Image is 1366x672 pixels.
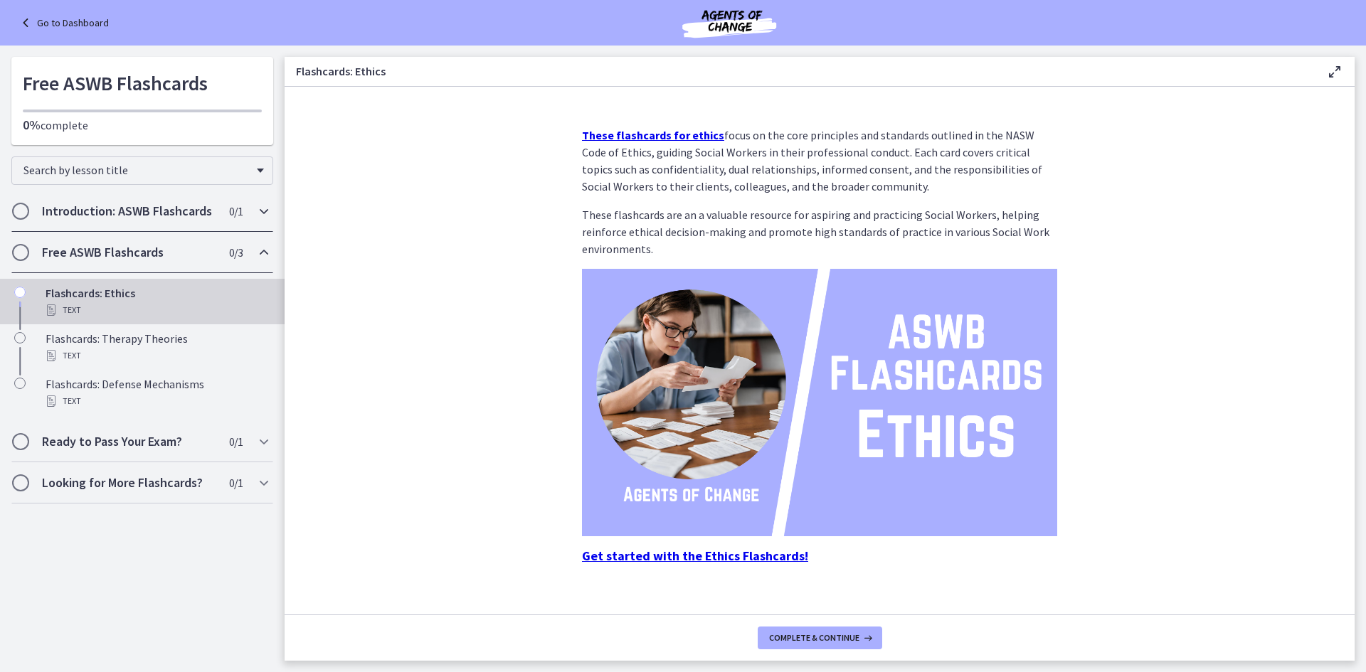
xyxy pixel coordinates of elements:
[42,244,216,261] h2: Free ASWB Flashcards
[582,549,808,563] a: Get started with the Ethics Flashcards!
[46,347,268,364] div: Text
[17,14,109,31] a: Go to Dashboard
[23,68,262,98] h1: Free ASWB Flashcards
[42,474,216,491] h2: Looking for More Flashcards?
[23,117,262,134] p: complete
[11,156,273,185] div: Search by lesson title
[46,284,268,319] div: Flashcards: Ethics
[758,626,882,649] button: Complete & continue
[582,206,1057,257] p: These flashcards are an a valuable resource for aspiring and practicing Social Workers, helping r...
[46,375,268,410] div: Flashcards: Defense Mechanisms
[229,433,243,450] span: 0 / 1
[229,474,243,491] span: 0 / 1
[229,244,243,261] span: 0 / 3
[46,302,268,319] div: Text
[296,63,1303,80] h3: Flashcards: Ethics
[582,128,724,142] a: These flashcards for ethics
[23,117,41,133] span: 0%
[582,127,1057,195] p: focus on the core principles and standards outlined in the NASW Code of Ethics, guiding Social Wo...
[582,269,1057,536] img: ASWB_Flashcards_Ethics.png
[644,6,815,40] img: Agents of Change
[42,203,216,220] h2: Introduction: ASWB Flashcards
[42,433,216,450] h2: Ready to Pass Your Exam?
[46,393,268,410] div: Text
[23,163,250,177] span: Search by lesson title
[229,203,243,220] span: 0 / 1
[769,632,859,644] span: Complete & continue
[582,548,808,564] strong: Get started with the Ethics Flashcards!
[46,330,268,364] div: Flashcards: Therapy Theories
